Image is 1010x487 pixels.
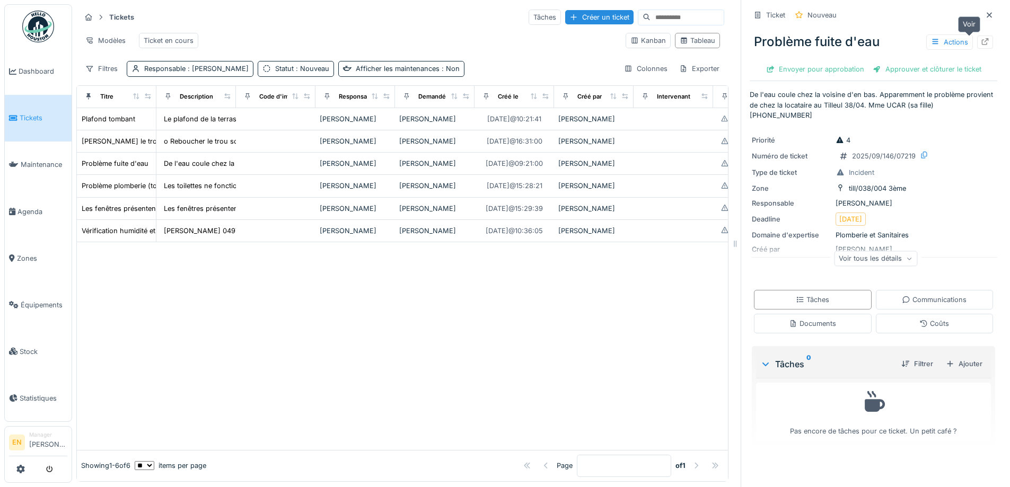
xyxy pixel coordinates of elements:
[852,151,916,161] div: 2025/09/146/07219
[418,92,456,101] div: Demandé par
[320,114,391,124] div: [PERSON_NAME]
[320,181,391,191] div: [PERSON_NAME]
[164,114,318,124] div: Le plafond de la terrasse s'est détaché et risq...
[17,207,67,217] span: Agenda
[487,136,542,146] div: [DATE] @ 16:31:00
[164,158,319,169] div: De l'eau coule chez la voisine d'en bas. Appar...
[868,62,986,76] div: Approuver et clôturer le ticket
[763,387,984,437] div: Pas encore de tâches pour ce ticket. Un petit café ?
[320,203,391,214] div: [PERSON_NAME]
[807,10,837,20] div: Nouveau
[849,183,906,193] div: till/038/004 3ème
[5,48,72,95] a: Dashboard
[487,181,542,191] div: [DATE] @ 15:28:21
[486,226,543,236] div: [DATE] @ 10:36:05
[926,34,973,50] div: Actions
[17,253,67,263] span: Zones
[9,435,25,450] li: EN
[5,281,72,328] a: Équipements
[577,92,602,101] div: Créé par
[399,136,470,146] div: [PERSON_NAME]
[498,92,519,101] div: Créé le
[5,188,72,235] a: Agenda
[486,203,543,214] div: [DATE] @ 15:29:39
[834,251,917,266] div: Voir tous les détails
[81,33,130,48] div: Modèles
[762,62,868,76] div: Envoyer pour approbation
[752,230,831,240] div: Domaine d'expertise
[144,64,249,74] div: Responsable
[958,16,980,32] div: Voir
[180,92,213,101] div: Description
[5,141,72,188] a: Maintenance
[680,36,715,46] div: Tableau
[259,92,313,101] div: Code d'imputation
[9,431,67,456] a: EN Manager[PERSON_NAME]
[320,158,391,169] div: [PERSON_NAME]
[186,65,249,73] span: : [PERSON_NAME]
[558,158,629,169] div: [PERSON_NAME]
[320,226,391,236] div: [PERSON_NAME]
[164,181,322,191] div: Les toilettes ne fonctionnent pas correctement....
[752,151,831,161] div: Numéro de ticket
[897,357,937,371] div: Filtrer
[399,203,470,214] div: [PERSON_NAME]
[100,92,113,101] div: Titre
[558,226,629,236] div: [PERSON_NAME]
[164,226,265,236] div: [PERSON_NAME] 0497303442
[752,135,831,145] div: Priorité
[356,64,460,74] div: Afficher les maintenances
[752,198,831,208] div: Responsable
[82,226,300,236] div: Vérification humidité et fissure sur les murs Navez boîte 1 et boîte 2
[752,198,995,208] div: [PERSON_NAME]
[5,95,72,141] a: Tickets
[21,300,67,310] span: Équipements
[5,328,72,375] a: Stock
[752,167,831,178] div: Type de ticket
[21,160,67,170] span: Maintenance
[752,214,831,224] div: Deadline
[849,167,874,178] div: Incident
[399,158,470,169] div: [PERSON_NAME]
[806,358,811,370] sup: 0
[294,65,329,73] span: : Nouveau
[5,235,72,281] a: Zones
[5,375,72,421] a: Statistiques
[339,92,376,101] div: Responsable
[839,214,862,224] div: [DATE]
[320,136,391,146] div: [PERSON_NAME]
[836,135,850,145] div: 4
[789,318,836,329] div: Documents
[760,358,893,370] div: Tâches
[19,66,67,76] span: Dashboard
[619,61,672,76] div: Colonnes
[22,11,54,42] img: Badge_color-CXgf-gQk.svg
[487,114,541,124] div: [DATE] @ 10:21:41
[20,393,67,403] span: Statistiques
[29,431,67,454] li: [PERSON_NAME]
[440,65,460,73] span: : Non
[558,181,629,191] div: [PERSON_NAME]
[796,295,829,305] div: Tâches
[82,136,460,146] div: [PERSON_NAME] le trou sous la chaudière et refaire la peinture du plafond et des murs qui s’effri...
[558,114,629,124] div: [PERSON_NAME]
[164,136,320,146] div: o Reboucher le trou sous la chaudière, o Refai...
[752,183,831,193] div: Zone
[105,12,138,22] strong: Tickets
[557,461,573,471] div: Page
[82,181,206,191] div: Problème plomberie (toilette et lavabo)
[164,203,327,214] div: Les fenêtres présentent des problèmes. Certaine...
[275,64,329,74] div: Statut
[752,230,995,240] div: Plomberie et Sanitaires
[81,461,130,471] div: Showing 1 - 6 of 6
[565,10,634,24] div: Créer un ticket
[399,114,470,124] div: [PERSON_NAME]
[942,357,987,371] div: Ajouter
[902,295,967,305] div: Communications
[82,114,135,124] div: Plafond tombant
[82,203,333,214] div: Les fenêtres présentent des problèmes. Certaines portes sont endommagées.
[630,36,666,46] div: Kanban
[81,61,122,76] div: Filtres
[657,92,690,101] div: Intervenant
[399,226,470,236] div: [PERSON_NAME]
